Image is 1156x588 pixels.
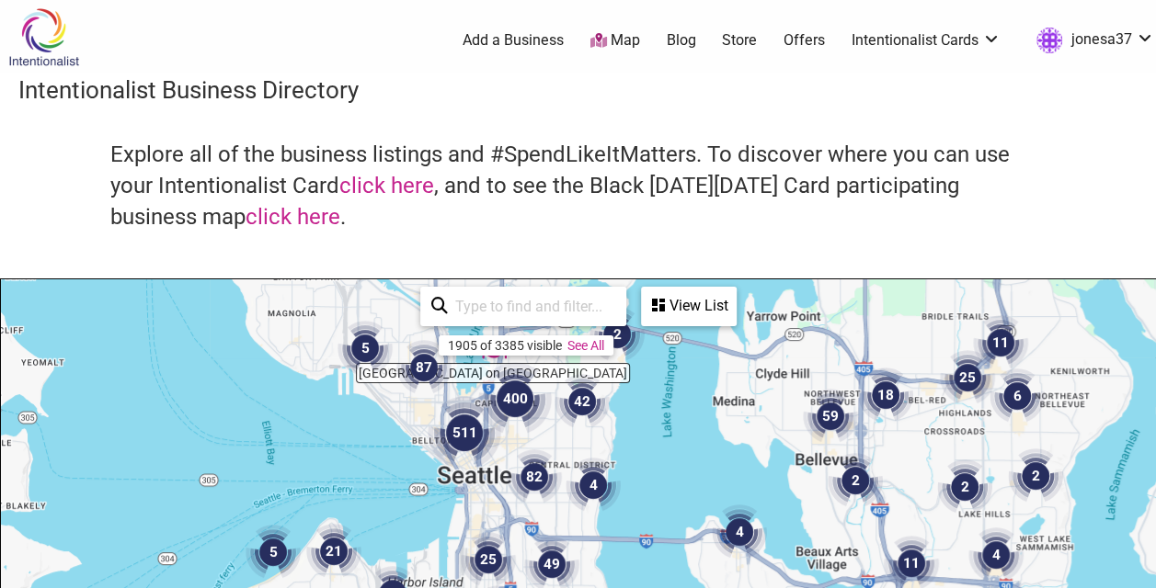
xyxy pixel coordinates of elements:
[858,367,913,423] div: 18
[973,315,1028,370] div: 11
[566,458,621,513] div: 4
[643,288,735,323] div: View List
[937,459,992,514] div: 2
[461,532,516,587] div: 25
[246,525,301,580] div: 5
[479,334,507,362] div: Siam on Eastlake
[712,504,767,560] div: 4
[420,287,626,326] div: Type to search and filter
[18,73,1138,107] h3: Intentionalist Business Directory
[590,30,640,51] a: Map
[478,362,552,435] div: 400
[396,340,452,395] div: 87
[784,30,825,51] a: Offers
[338,321,393,376] div: 5
[448,288,615,324] input: Type to find and filter...
[968,527,1024,582] div: 4
[666,30,695,51] a: Blog
[589,307,645,362] div: 2
[722,30,757,51] a: Store
[828,453,883,508] div: 2
[1027,24,1154,57] a: jonesa37
[803,389,858,444] div: 59
[555,374,610,429] div: 42
[940,350,995,405] div: 25
[567,338,604,353] a: See All
[448,338,562,353] div: 1905 of 3385 visible
[463,30,564,51] a: Add a Business
[507,449,562,504] div: 82
[306,524,361,579] div: 21
[339,173,434,198] a: click here
[1008,448,1063,503] div: 2
[641,287,737,326] div: See a list of the visible businesses
[990,368,1045,424] div: 6
[246,204,340,230] a: click here
[110,140,1046,232] h4: Explore all of the business listings and #SpendLikeItMatters. To discover where you can use your ...
[428,396,501,469] div: 511
[852,30,1001,51] a: Intentionalist Cards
